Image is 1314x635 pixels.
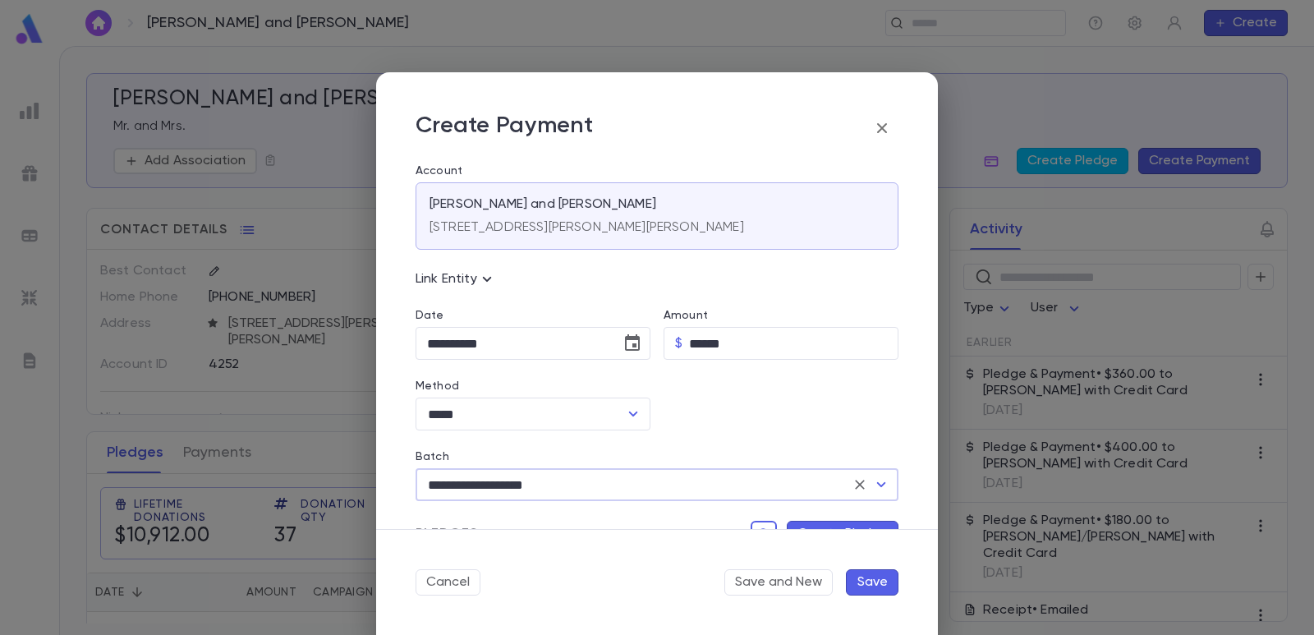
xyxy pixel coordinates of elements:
[416,164,898,177] label: Account
[430,219,744,236] p: [STREET_ADDRESS][PERSON_NAME][PERSON_NAME]
[724,569,833,596] button: Save and New
[787,521,898,547] button: Create Pledge
[846,569,898,596] button: Save
[416,526,478,542] span: Pledges
[416,112,593,145] p: Create Payment
[622,403,645,426] button: Open
[675,335,682,352] p: $
[416,309,650,322] label: Date
[416,269,497,289] p: Link Entity
[416,569,480,596] button: Cancel
[416,450,449,463] label: Batch
[616,327,649,360] button: Choose date, selected date is Aug 11, 2025
[664,309,708,322] label: Amount
[416,380,459,393] label: Method
[870,473,893,496] button: Open
[430,196,656,213] p: [PERSON_NAME] and [PERSON_NAME]
[848,473,871,496] button: Clear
